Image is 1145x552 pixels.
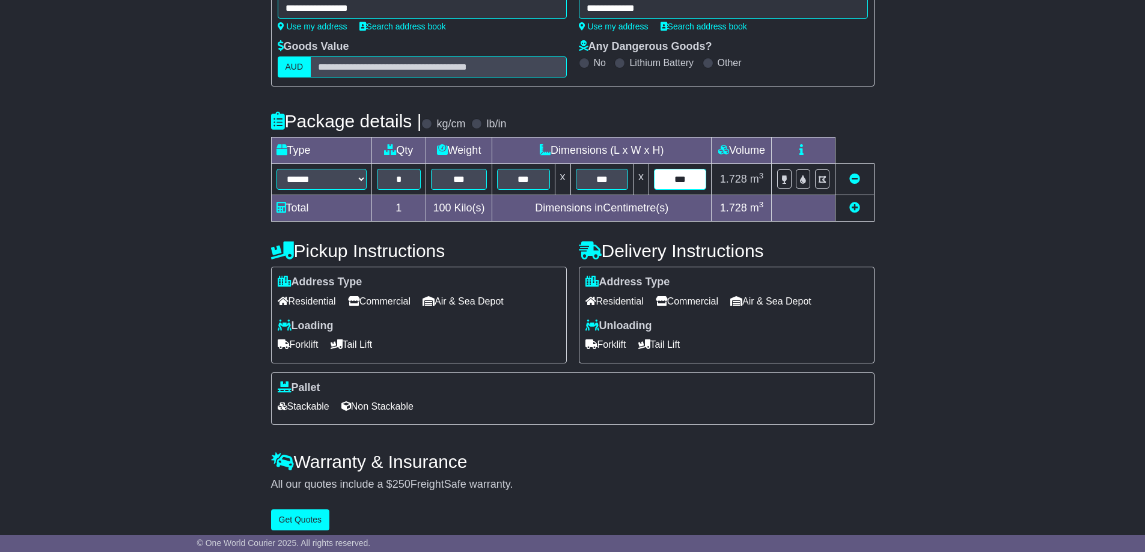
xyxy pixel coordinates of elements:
[392,478,411,490] span: 250
[426,195,492,222] td: Kilo(s)
[271,241,567,261] h4: Pickup Instructions
[730,292,811,311] span: Air & Sea Depot
[271,111,422,131] h4: Package details |
[720,173,747,185] span: 1.728
[656,292,718,311] span: Commercial
[629,57,694,68] label: Lithium Battery
[278,381,320,395] label: Pallet
[426,138,492,164] td: Weight
[331,335,373,354] span: Tail Lift
[278,56,311,77] label: AUD
[271,452,875,472] h4: Warranty & Insurance
[750,173,764,185] span: m
[718,57,742,68] label: Other
[348,292,411,311] span: Commercial
[638,335,680,354] span: Tail Lift
[759,200,764,209] sup: 3
[849,202,860,214] a: Add new item
[278,335,319,354] span: Forklift
[197,538,371,548] span: © One World Courier 2025. All rights reserved.
[594,57,606,68] label: No
[359,22,446,31] a: Search address book
[759,171,764,180] sup: 3
[486,118,506,131] label: lb/in
[423,292,504,311] span: Air & Sea Depot
[750,202,764,214] span: m
[433,202,451,214] span: 100
[278,22,347,31] a: Use my address
[585,292,644,311] span: Residential
[271,138,371,164] td: Type
[712,138,772,164] td: Volume
[579,241,875,261] h4: Delivery Instructions
[585,320,652,333] label: Unloading
[492,138,712,164] td: Dimensions (L x W x H)
[579,22,649,31] a: Use my address
[371,138,426,164] td: Qty
[492,195,712,222] td: Dimensions in Centimetre(s)
[278,276,362,289] label: Address Type
[585,335,626,354] span: Forklift
[633,164,649,195] td: x
[720,202,747,214] span: 1.728
[585,276,670,289] label: Address Type
[278,397,329,416] span: Stackable
[661,22,747,31] a: Search address book
[278,40,349,53] label: Goods Value
[271,195,371,222] td: Total
[278,320,334,333] label: Loading
[555,164,570,195] td: x
[579,40,712,53] label: Any Dangerous Goods?
[436,118,465,131] label: kg/cm
[278,292,336,311] span: Residential
[849,173,860,185] a: Remove this item
[341,397,414,416] span: Non Stackable
[371,195,426,222] td: 1
[271,478,875,491] div: All our quotes include a $ FreightSafe warranty.
[271,509,330,530] button: Get Quotes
